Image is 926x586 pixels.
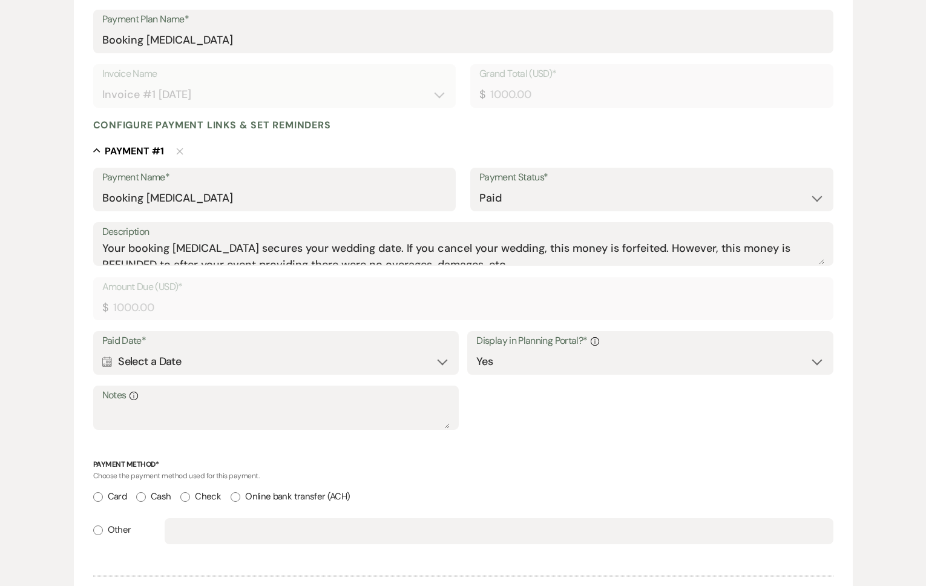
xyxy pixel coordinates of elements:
[93,489,126,505] label: Card
[102,278,824,296] label: Amount Due (USD)*
[93,522,131,538] label: Other
[93,459,833,470] p: Payment Method*
[93,492,103,502] input: Card
[102,240,824,265] textarea: Your booking [MEDICAL_DATA] secures your wedding date. If you cancel your wedding, this money is ...
[102,300,108,316] div: $
[180,489,221,505] label: Check
[180,492,190,502] input: Check
[136,489,171,505] label: Cash
[231,489,350,505] label: Online bank transfer (ACH)
[93,525,103,535] input: Other
[93,145,164,157] button: Payment #1
[476,332,824,350] label: Display in Planning Portal?*
[479,87,485,103] div: $
[102,332,450,350] label: Paid Date*
[93,471,260,481] span: Choose the payment method used for this payment.
[231,492,240,502] input: Online bank transfer (ACH)
[136,492,146,502] input: Cash
[102,223,824,241] label: Description
[102,65,447,83] label: Invoice Name
[102,11,824,28] label: Payment Plan Name*
[479,65,824,83] label: Grand Total (USD)*
[102,350,450,374] div: Select a Date
[93,119,331,131] h4: Configure payment links & set reminders
[105,145,164,158] h5: Payment # 1
[479,169,824,186] label: Payment Status*
[102,169,447,186] label: Payment Name*
[102,387,450,404] label: Notes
